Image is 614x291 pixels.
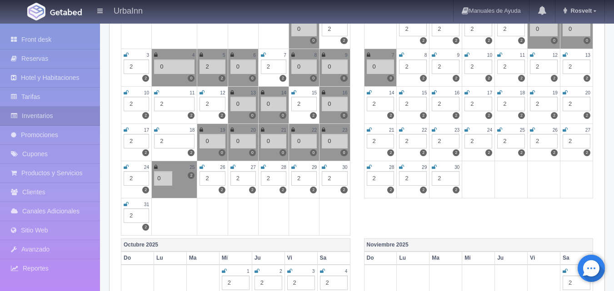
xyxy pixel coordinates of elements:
label: 0 [280,112,286,119]
label: 2 [188,149,195,156]
small: 7 [284,53,286,58]
label: 2 [485,75,492,82]
div: 0 [291,59,317,74]
small: 26 [220,165,225,170]
label: 0 [249,75,256,82]
th: Do [364,252,397,265]
label: 2 [485,149,492,156]
div: 0 [291,22,317,36]
div: 0 [322,97,347,111]
label: 2 [142,112,149,119]
div: 2 [497,134,525,148]
label: 2 [280,187,286,193]
div: 2 [399,171,427,186]
label: 0 [340,112,347,119]
label: 0 [310,37,317,44]
div: 2 [322,22,347,36]
small: 24 [487,128,492,133]
small: 16 [342,90,347,95]
label: 2 [518,37,525,44]
small: 15 [312,90,317,95]
label: 0 [249,149,256,156]
div: 0 [322,59,347,74]
div: 0 [154,59,195,74]
label: 0 [387,75,394,82]
div: 2 [399,22,427,36]
th: Ma [429,252,462,265]
label: 2 [518,112,525,119]
small: 7 [392,53,394,58]
div: 2 [200,59,225,74]
small: 17 [487,90,492,95]
img: Getabed [50,9,82,15]
small: 3 [312,269,315,274]
small: 8 [424,53,427,58]
th: Noviembre 2025 [364,239,593,252]
div: 0 [261,97,286,111]
label: 0 [584,37,590,44]
label: 2 [551,75,558,82]
div: 2 [124,171,149,186]
div: 2 [124,59,149,74]
label: 2 [188,112,195,119]
span: Rosvelt [568,7,592,14]
label: 0 [280,149,286,156]
small: 5 [223,53,225,58]
div: 2 [124,134,149,148]
label: 0 [188,75,195,82]
div: 2 [563,97,590,111]
th: Ma [186,252,219,265]
small: 29 [422,165,427,170]
div: 2 [530,134,558,148]
label: 2 [188,172,195,179]
label: 0 [249,112,256,119]
small: 11 [520,53,525,58]
div: 2 [154,97,195,111]
div: 2 [432,59,459,74]
th: Octubre 2025 [121,239,350,252]
div: 2 [530,97,558,111]
label: 2 [387,149,394,156]
small: 28 [389,165,394,170]
small: 10 [144,90,149,95]
label: 2 [420,187,427,193]
small: 13 [251,90,256,95]
label: 2 [249,187,256,193]
small: 30 [454,165,459,170]
div: 0 [261,134,286,148]
div: 2 [464,134,492,148]
th: Ju [252,252,285,265]
small: 25 [520,128,525,133]
label: 2 [420,37,427,44]
div: 0 [322,134,347,148]
label: 0 [340,75,347,82]
img: Getabed [27,3,45,20]
div: 0 [291,134,317,148]
small: 11 [190,90,195,95]
small: 22 [312,128,317,133]
label: 2 [518,75,525,82]
div: 2 [432,171,459,186]
th: Vi [528,252,560,265]
small: 2 [280,269,282,274]
div: 2 [432,134,459,148]
small: 27 [251,165,256,170]
div: 2 [200,97,225,111]
small: 15 [422,90,427,95]
label: 2 [420,75,427,82]
div: 0 [200,134,225,148]
small: 18 [520,90,525,95]
div: 2 [399,97,427,111]
label: 2 [142,149,149,156]
small: 13 [585,53,590,58]
div: 2 [563,134,590,148]
th: Ju [495,252,528,265]
label: 2 [219,187,225,193]
small: 21 [281,128,286,133]
div: 0 [367,59,394,74]
th: Do [121,252,154,265]
small: 19 [220,128,225,133]
label: 0 [340,149,347,156]
label: 2 [551,112,558,119]
label: 2 [310,187,317,193]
